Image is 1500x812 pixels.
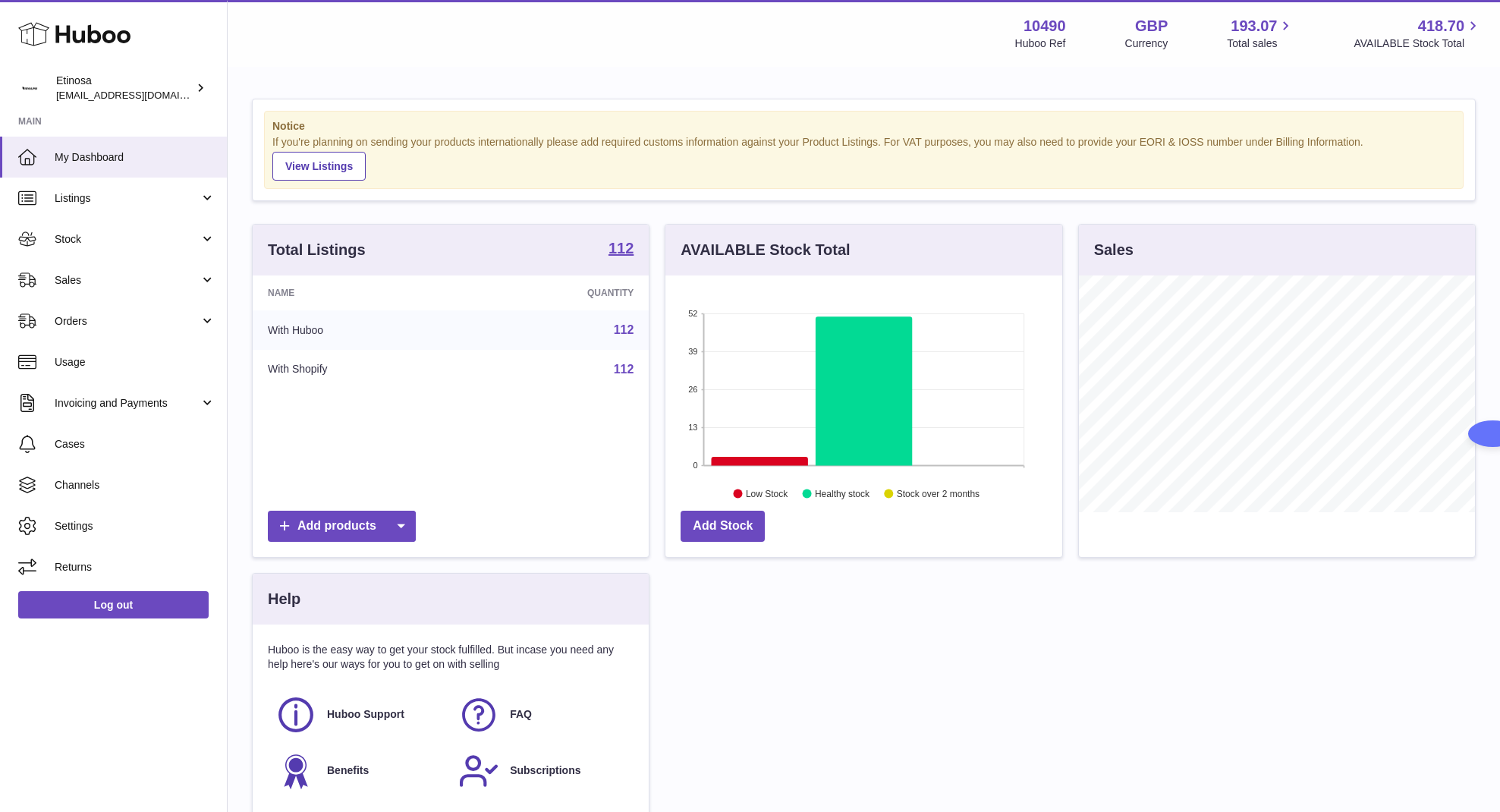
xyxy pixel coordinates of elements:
[608,241,634,259] a: 112
[55,314,200,329] span: Orders
[327,707,404,722] span: Huboo Support
[55,191,200,206] span: Listings
[18,77,41,99] img: Wolphuk@gmail.com
[272,135,1455,181] div: If you're planning on sending your products internationally please add required customs informati...
[55,478,215,493] span: Channels
[1015,36,1066,51] div: Huboo Ref
[56,74,193,102] div: Etinosa
[1135,16,1168,36] strong: GBP
[689,423,698,432] text: 13
[458,751,626,792] a: Subscriptions
[268,643,634,672] p: Huboo is the easy way to get your stock fulfilled. But incase you need any help here's our ways f...
[1354,36,1482,51] span: AVAILABLE Stock Total
[55,396,200,411] span: Invoicing and Payments
[272,119,1455,134] strong: Notice
[275,694,443,735] a: Huboo Support
[458,694,626,735] a: FAQ
[55,355,215,370] span: Usage
[253,310,467,350] td: With Huboo
[55,232,200,247] span: Stock
[275,751,443,792] a: Benefits
[614,363,634,376] a: 112
[268,511,416,542] a: Add products
[510,707,532,722] span: FAQ
[268,589,300,609] h3: Help
[55,273,200,288] span: Sales
[693,461,698,470] text: 0
[608,241,634,256] strong: 112
[467,275,649,310] th: Quantity
[272,152,366,181] a: View Listings
[681,511,765,542] a: Add Stock
[55,150,215,165] span: My Dashboard
[18,591,209,618] a: Log out
[1024,16,1066,36] strong: 10490
[1227,16,1294,51] a: 193.07 Total sales
[253,275,467,310] th: Name
[253,350,467,389] td: With Shopify
[327,763,369,778] span: Benefits
[815,488,870,499] text: Healthy stock
[1125,36,1168,51] div: Currency
[55,437,215,452] span: Cases
[689,309,698,318] text: 52
[689,385,698,394] text: 26
[56,89,223,101] span: [EMAIL_ADDRESS][DOMAIN_NAME]
[897,488,980,499] text: Stock over 2 months
[746,488,788,499] text: Low Stock
[689,347,698,356] text: 39
[510,763,580,778] span: Subscriptions
[1231,16,1277,36] span: 193.07
[55,519,215,533] span: Settings
[55,560,215,574] span: Returns
[614,323,634,336] a: 112
[1227,36,1294,51] span: Total sales
[1354,16,1482,51] a: 418.70 AVAILABLE Stock Total
[1094,240,1134,260] h3: Sales
[268,240,366,260] h3: Total Listings
[1418,16,1464,36] span: 418.70
[681,240,850,260] h3: AVAILABLE Stock Total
